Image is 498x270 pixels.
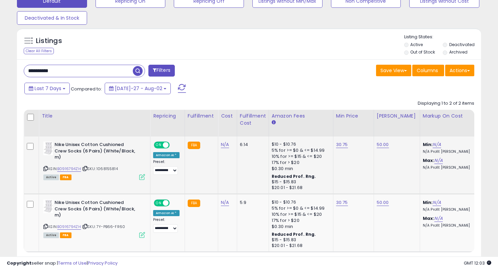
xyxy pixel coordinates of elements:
[434,215,442,222] a: N/A
[423,141,433,148] b: Min:
[221,112,234,120] div: Cost
[169,200,180,206] span: OFF
[35,85,61,92] span: Last 7 Days
[43,200,53,213] img: 416ThC2LpgL._SL40_.jpg
[445,65,474,76] button: Actions
[153,152,180,158] div: Amazon AI *
[55,142,137,162] b: Nike Unisex Cotton Cushioned Crew Socks (6 Pairs) (White/Black, m)
[423,165,479,170] p: N/A Profit [PERSON_NAME]
[420,110,484,137] th: The percentage added to the cost of goods (COGS) that forms the calculator for Min & Max prices.
[410,42,423,47] label: Active
[148,65,175,77] button: Filters
[377,112,417,120] div: [PERSON_NAME]
[423,207,479,212] p: N/A Profit [PERSON_NAME]
[43,200,145,237] div: ASIN:
[449,49,468,55] label: Archived
[423,223,479,228] p: N/A Profit [PERSON_NAME]
[43,142,53,155] img: 416ThC2LpgL._SL40_.jpg
[58,260,87,266] a: Terms of Use
[376,65,411,76] button: Save View
[60,174,71,180] span: FBA
[272,166,328,172] div: $0.30 min
[272,211,328,217] div: 10% for >= $15 & <= $20
[272,179,328,185] div: $15 - $15.83
[272,160,328,166] div: 17% for > $20
[82,224,125,229] span: | SKU: 7Y-PB66-FR60
[188,112,215,120] div: Fulfillment
[272,173,316,179] b: Reduced Prof. Rng.
[88,260,118,266] a: Privacy Policy
[240,112,266,127] div: Fulfillment Cost
[272,147,328,153] div: 5% for >= $0 & <= $14.99
[188,200,200,207] small: FBA
[105,83,171,94] button: [DATE]-27 - Aug-02
[272,243,328,249] div: $20.01 - $21.68
[272,112,330,120] div: Amazon Fees
[272,120,276,126] small: Amazon Fees.
[57,166,81,172] a: B0916794ZH
[43,142,145,179] div: ASIN:
[153,217,180,233] div: Preset:
[464,260,491,266] span: 2025-08-11 12:03 GMT
[115,85,162,92] span: [DATE]-27 - Aug-02
[154,142,163,148] span: ON
[36,36,62,46] h5: Listings
[377,199,389,206] a: 50.00
[404,34,481,40] p: Listing States:
[55,200,137,220] b: Nike Unisex Cotton Cushioned Crew Socks (6 Pairs) (White/Black, m)
[336,112,371,120] div: Min Price
[24,83,70,94] button: Last 7 Days
[240,142,264,148] div: 6.14
[17,11,87,25] button: Deactivated & In Stock
[7,260,32,266] strong: Copyright
[272,224,328,230] div: $0.30 min
[423,149,479,154] p: N/A Profit [PERSON_NAME]
[188,142,200,149] small: FBA
[272,185,328,191] div: $20.01 - $21.68
[240,200,264,206] div: 5.9
[154,200,163,206] span: ON
[272,205,328,211] div: 5% for >= $0 & <= $14.99
[24,48,54,54] div: Clear All Filters
[412,65,444,76] button: Columns
[153,112,182,120] div: Repricing
[336,199,348,206] a: 30.75
[433,141,441,148] a: N/A
[42,112,147,120] div: Title
[71,86,102,92] span: Compared to:
[410,49,435,55] label: Out of Stock
[169,142,180,148] span: OFF
[153,160,180,175] div: Preset:
[418,100,474,107] div: Displaying 1 to 2 of 2 items
[449,42,475,47] label: Deactivated
[221,199,229,206] a: N/A
[221,141,229,148] a: N/A
[433,199,441,206] a: N/A
[434,157,442,164] a: N/A
[60,232,71,238] span: FBA
[82,166,118,171] span: | SKU: 1068155814
[272,237,328,243] div: $15 - $15.83
[43,232,59,238] span: All listings currently available for purchase on Amazon
[57,224,81,230] a: B0916794ZH
[272,153,328,160] div: 10% for >= $15 & <= $20
[272,231,316,237] b: Reduced Prof. Rng.
[423,112,481,120] div: Markup on Cost
[272,142,328,147] div: $10 - $10.76
[423,215,435,222] b: Max:
[423,199,433,206] b: Min:
[377,141,389,148] a: 50.00
[417,67,438,74] span: Columns
[43,174,59,180] span: All listings currently available for purchase on Amazon
[7,260,118,267] div: seller snap | |
[423,157,435,164] b: Max:
[272,217,328,224] div: 17% for > $20
[153,210,180,216] div: Amazon AI *
[336,141,348,148] a: 30.75
[272,200,328,205] div: $10 - $10.76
